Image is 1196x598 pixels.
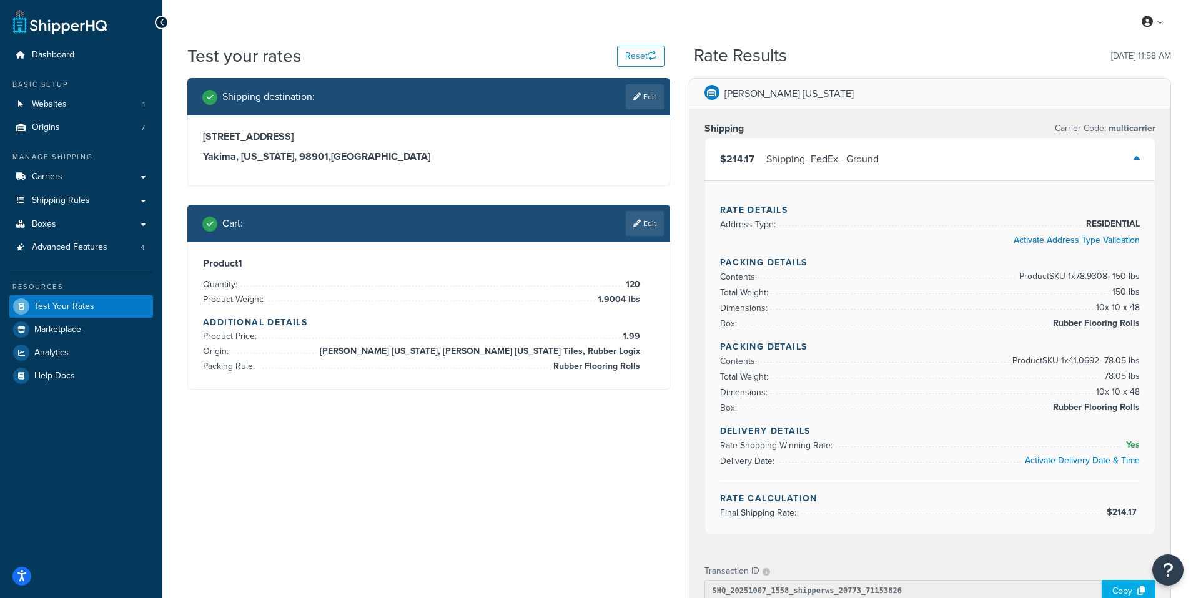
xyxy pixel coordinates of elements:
span: Advanced Features [32,242,107,253]
span: Contents: [720,270,760,283]
span: $214.17 [1107,506,1140,519]
span: Origins [32,122,60,133]
h4: Packing Details [720,256,1140,269]
h4: Rate Calculation [720,492,1140,505]
a: Activate Address Type Validation [1014,233,1140,247]
li: Websites [9,93,153,116]
div: Shipping - FedEx - Ground [766,150,879,168]
span: Product SKU-1 x 78.9308 - 150 lbs [1016,269,1140,284]
a: Advanced Features4 [9,236,153,259]
span: Total Weight: [720,370,771,383]
h4: Packing Details [720,340,1140,353]
span: 10 x 10 x 48 [1093,300,1140,315]
span: Yes [1123,438,1140,453]
p: [DATE] 11:58 AM [1111,47,1171,65]
span: [PERSON_NAME] [US_STATE], [PERSON_NAME] [US_STATE] Tiles, Rubber Logix [317,344,640,359]
li: Advanced Features [9,236,153,259]
a: Dashboard [9,44,153,67]
a: Test Your Rates [9,295,153,318]
h1: Test your rates [187,44,301,68]
span: Rubber Flooring Rolls [1050,316,1140,331]
span: 78.05 lbs [1101,369,1140,384]
span: 1.99 [620,329,640,344]
span: Product Price: [203,330,260,343]
span: 120 [623,277,640,292]
span: multicarrier [1106,122,1155,135]
a: Analytics [9,341,153,364]
h4: Additional Details [203,316,655,329]
span: 150 lbs [1109,285,1140,300]
span: Box: [720,317,740,330]
span: Rubber Flooring Rolls [550,359,640,374]
li: Origins [9,116,153,139]
span: Carriers [32,172,62,182]
span: Dimensions: [720,386,771,399]
span: Packing Rule: [203,360,258,373]
span: 10 x 10 x 48 [1093,385,1140,399]
span: Address Type: [720,218,779,231]
span: Product SKU-1 x 41.0692 - 78.05 lbs [1009,353,1140,368]
a: Edit [626,84,664,109]
a: Marketplace [9,318,153,341]
div: Manage Shipping [9,152,153,162]
span: Delivery Date: [720,454,778,468]
h3: [STREET_ADDRESS] [203,130,655,143]
a: Boxes [9,213,153,236]
a: Carriers [9,165,153,189]
span: 1 [142,99,145,110]
span: Final Shipping Rate: [720,506,799,519]
span: Box: [720,401,740,414]
a: Help Docs [9,365,153,387]
a: Activate Delivery Date & Time [1025,454,1140,467]
p: Carrier Code: [1055,120,1155,137]
span: 4 [141,242,145,253]
a: Edit [626,211,664,236]
span: Contents: [720,355,760,368]
a: Websites1 [9,93,153,116]
span: 7 [141,122,145,133]
h3: Product 1 [203,257,655,270]
h3: Shipping [704,122,744,135]
div: Resources [9,282,153,292]
span: Dimensions: [720,301,771,315]
span: Test Your Rates [34,301,94,312]
span: Marketplace [34,325,81,335]
span: Rubber Flooring Rolls [1050,400,1140,415]
span: Boxes [32,219,56,230]
h3: Yakima, [US_STATE], 98901 , [GEOGRAPHIC_DATA] [203,150,655,163]
h4: Rate Details [720,203,1140,217]
span: Shipping Rules [32,195,90,206]
span: Quantity: [203,278,240,291]
span: Help Docs [34,371,75,381]
a: Shipping Rules [9,189,153,212]
h2: Shipping destination : [222,91,315,102]
span: Dashboard [32,50,74,61]
span: $214.17 [720,152,754,166]
h2: Cart : [222,218,243,229]
span: Product Weight: [203,293,267,306]
button: Reset [617,46,665,67]
p: [PERSON_NAME] [US_STATE] [724,85,854,102]
p: Transaction ID [704,562,759,580]
span: Origin: [203,345,232,358]
span: Websites [32,99,67,110]
span: 1.9004 lbs [595,292,640,307]
span: Analytics [34,348,69,358]
a: Origins7 [9,116,153,139]
button: Open Resource Center [1152,554,1184,586]
span: Total Weight: [720,286,771,299]
h2: Rate Results [694,46,787,66]
span: RESIDENTIAL [1083,217,1140,232]
div: Basic Setup [9,79,153,90]
h4: Delivery Details [720,424,1140,438]
span: Rate Shopping Winning Rate: [720,439,836,452]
